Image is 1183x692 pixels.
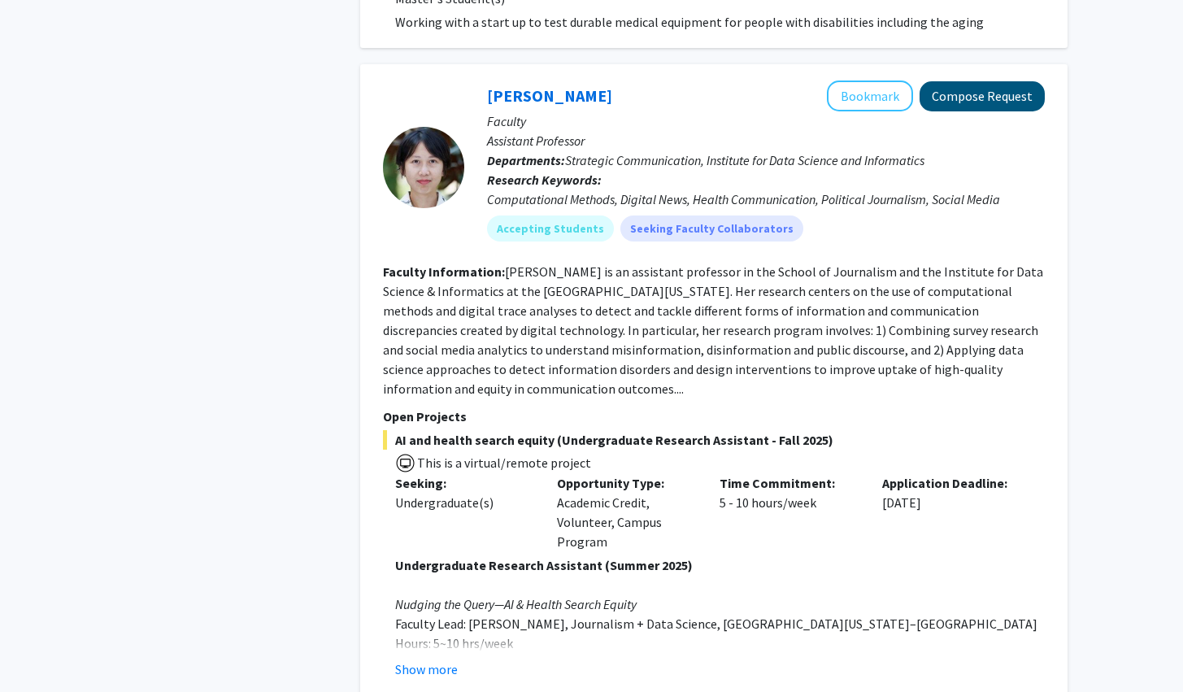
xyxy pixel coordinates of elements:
[565,152,924,168] span: Strategic Communication, Institute for Data Science and Informatics
[620,215,803,242] mat-chip: Seeking Faculty Collaborators
[395,12,1045,32] p: Working with a start up to test durable medical equipment for people with disabilities including ...
[395,635,513,651] span: Hours: 5~10 hrs/week
[487,85,612,106] a: [PERSON_NAME]
[395,557,693,573] strong: Undergraduate Research Assistant (Summer 2025)
[395,473,533,493] p: Seeking:
[487,172,602,188] b: Research Keywords:
[827,81,913,111] button: Add Chau Tong to Bookmarks
[882,473,1020,493] p: Application Deadline:
[12,619,69,680] iframe: Chat
[383,263,1043,397] fg-read-more: [PERSON_NAME] is an assistant professor in the School of Journalism and the Institute for Data Sc...
[557,473,695,493] p: Opportunity Type:
[383,263,505,280] b: Faculty Information:
[920,81,1045,111] button: Compose Request to Chau Tong
[395,659,458,679] button: Show more
[395,596,637,612] em: Nudging the Query—AI & Health Search Equity
[415,455,591,471] span: This is a virtual/remote project
[707,473,870,551] div: 5 - 10 hours/week
[487,111,1045,131] p: Faculty
[487,131,1045,150] p: Assistant Professor
[395,493,533,512] div: Undergraduate(s)
[870,473,1033,551] div: [DATE]
[383,407,1045,426] p: Open Projects
[487,189,1045,209] div: Computational Methods, Digital News, Health Communication, Political Journalism, Social Media
[395,616,1037,632] span: Faculty Lead: [PERSON_NAME], Journalism + Data Science, [GEOGRAPHIC_DATA][US_STATE]–[GEOGRAPHIC_D...
[720,473,858,493] p: Time Commitment:
[545,473,707,551] div: Academic Credit, Volunteer, Campus Program
[487,215,614,242] mat-chip: Accepting Students
[487,152,565,168] b: Departments:
[383,430,1045,450] span: AI and health search equity (Undergraduate Research Assistant - Fall 2025)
